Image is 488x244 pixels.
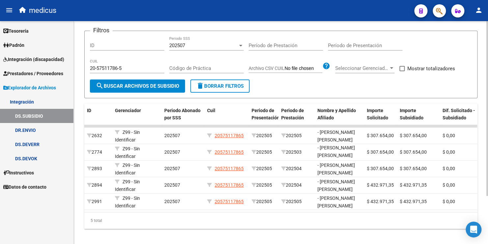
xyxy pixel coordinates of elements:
[364,104,397,133] datatable-header-cell: Importe Solicitado
[215,182,244,188] span: 20575117865
[400,166,427,171] span: $ 307.654,00
[207,108,215,113] span: Cuil
[96,83,179,89] span: Buscar Archivos de Subsidio
[317,179,355,192] span: - [PERSON_NAME] [PERSON_NAME]
[279,104,315,133] datatable-header-cell: Periodo de Prestación
[90,26,113,35] h3: Filtros
[115,146,140,159] span: Z99 - Sin Identificar
[215,149,244,155] span: 20575117865
[407,65,455,73] span: Mostrar totalizadores
[281,108,304,121] span: Periodo de Prestación
[87,181,110,189] div: 2894
[90,79,185,93] button: Buscar Archivos de Subsidio
[317,196,355,208] span: - [PERSON_NAME] [PERSON_NAME]
[196,83,244,89] span: Borrar Filtros
[367,149,394,155] span: $ 307.654,00
[443,199,455,204] span: $ 0,00
[315,104,364,133] datatable-header-cell: Nombre y Apellido Afiliado
[443,182,455,188] span: $ 0,00
[367,166,394,171] span: $ 307.654,00
[252,165,276,172] div: 202505
[3,27,29,35] span: Tesorería
[281,181,312,189] div: 202504
[164,199,180,204] span: 202507
[317,130,355,142] span: - [PERSON_NAME] [PERSON_NAME]
[164,108,201,121] span: Periodo Abonado por SSS
[281,148,312,156] div: 202503
[397,104,440,133] datatable-header-cell: Importe Subsidiado
[285,66,322,72] input: Archivo CSV CUIL
[115,130,140,142] span: Z99 - Sin Identificar
[3,183,46,191] span: Datos de contacto
[443,108,475,121] span: Dif. Solicitado - Subsidiado
[3,42,24,49] span: Padrón
[443,166,455,171] span: $ 0,00
[400,182,427,188] span: $ 432.971,35
[190,79,250,93] button: Borrar Filtros
[215,166,244,171] span: 20575117865
[252,181,276,189] div: 202505
[204,104,249,133] datatable-header-cell: Cuil
[112,104,162,133] datatable-header-cell: Gerenciador
[87,132,110,139] div: 2632
[164,166,180,171] span: 202507
[29,3,56,18] span: medicus
[335,65,389,71] span: Seleccionar Gerenciador
[115,108,141,113] span: Gerenciador
[317,145,355,158] span: - [PERSON_NAME] [PERSON_NAME]
[252,148,276,156] div: 202505
[87,198,110,205] div: 2991
[169,43,185,48] span: 202507
[443,133,455,138] span: $ 0,00
[252,132,276,139] div: 202505
[367,108,388,121] span: Importe Solicitado
[5,6,13,14] mat-icon: menu
[87,165,110,172] div: 2893
[84,212,477,229] div: 5 total
[249,104,279,133] datatable-header-cell: Periodo de Presentación
[281,132,312,139] div: 202505
[466,222,481,237] div: Open Intercom Messenger
[317,108,356,121] span: Nombre y Apellido Afiliado
[164,133,180,138] span: 202507
[400,149,427,155] span: $ 307.654,00
[162,104,204,133] datatable-header-cell: Periodo Abonado por SSS
[400,199,427,204] span: $ 432.971,35
[87,148,110,156] div: 2774
[215,133,244,138] span: 20575117865
[367,133,394,138] span: $ 307.654,00
[322,62,330,70] mat-icon: help
[252,198,276,205] div: 202505
[475,6,483,14] mat-icon: person
[249,66,285,71] span: Archivo CSV CUIL
[3,56,64,63] span: Integración (discapacidad)
[400,108,423,121] span: Importe Subsidiado
[164,149,180,155] span: 202507
[115,179,140,192] span: Z99 - Sin Identificar
[400,133,427,138] span: $ 307.654,00
[281,198,312,205] div: 202505
[3,84,56,91] span: Explorador de Archivos
[317,163,355,175] span: - [PERSON_NAME] [PERSON_NAME]
[440,104,483,133] datatable-header-cell: Dif. Solicitado - Subsidiado
[115,196,140,208] span: Z99 - Sin Identificar
[281,165,312,172] div: 202504
[215,199,244,204] span: 20575117865
[84,104,112,133] datatable-header-cell: ID
[3,169,34,176] span: Instructivos
[367,182,394,188] span: $ 432.971,35
[96,82,104,90] mat-icon: search
[115,163,140,175] span: Z99 - Sin Identificar
[252,108,280,121] span: Periodo de Presentación
[443,149,455,155] span: $ 0,00
[87,108,91,113] span: ID
[196,82,204,90] mat-icon: delete
[164,182,180,188] span: 202507
[367,199,394,204] span: $ 432.971,35
[3,70,63,77] span: Prestadores / Proveedores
